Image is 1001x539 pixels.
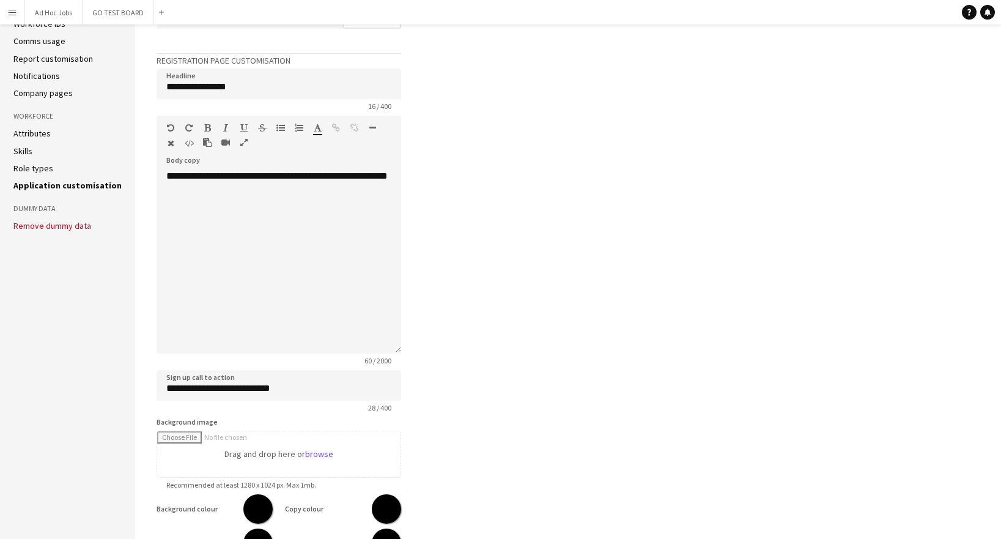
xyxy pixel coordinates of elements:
a: Notifications [13,70,60,81]
button: Undo [166,123,175,133]
a: Comms usage [13,35,65,46]
button: Horizontal Line [368,123,377,133]
span: Recommended at least 1280 x 1024 px. Max 1mb. [157,480,326,489]
a: Skills [13,146,32,157]
button: GO TEST BOARD [83,1,154,24]
a: Report customisation [13,53,93,64]
a: Role types [13,163,53,174]
button: Italic [221,123,230,133]
button: Underline [240,123,248,133]
button: Clear Formatting [166,138,175,148]
button: Ad Hoc Jobs [25,1,83,24]
a: Company pages [13,87,73,99]
button: HTML Code [185,138,193,148]
button: Insert video [221,138,230,147]
span: 16 / 400 [358,102,401,111]
button: Strikethrough [258,123,267,133]
button: Redo [185,123,193,133]
button: Fullscreen [240,138,248,147]
button: Unordered List [276,123,285,133]
h3: Dummy Data [13,203,122,214]
button: Remove dummy data [13,221,91,231]
a: Attributes [13,128,51,139]
button: Text Color [313,123,322,133]
span: 28 / 400 [358,403,401,412]
button: Bold [203,123,212,133]
button: Paste as plain text [203,138,212,147]
h3: Workforce [13,111,122,122]
a: Application customisation [13,180,122,191]
span: 60 / 2000 [355,356,401,365]
h3: Registration page customisation [157,55,401,66]
button: Ordered List [295,123,303,133]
